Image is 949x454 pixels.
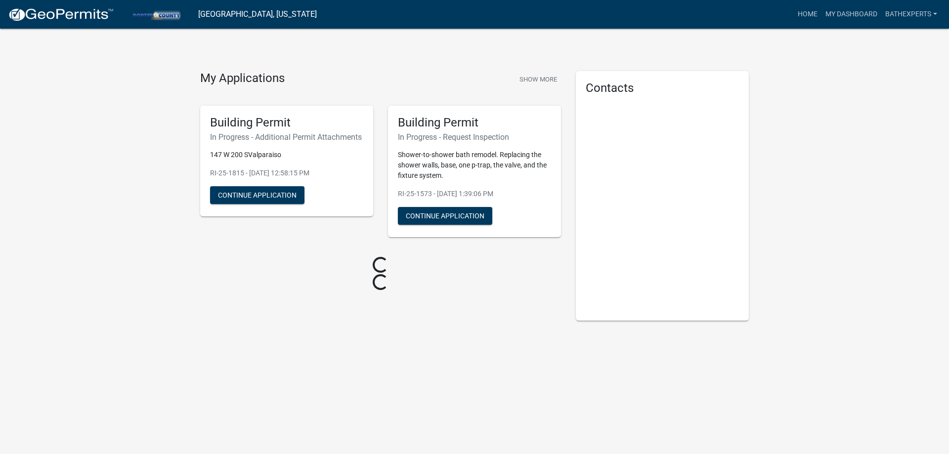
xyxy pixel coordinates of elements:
h5: Building Permit [210,116,363,130]
h4: My Applications [200,71,285,86]
a: BathExperts [881,5,941,24]
p: 147 W 200 SValparaiso [210,150,363,160]
img: Porter County, Indiana [122,7,190,21]
h5: Contacts [586,81,739,95]
h5: Building Permit [398,116,551,130]
a: [GEOGRAPHIC_DATA], [US_STATE] [198,6,317,23]
button: Continue Application [398,207,492,225]
h6: In Progress - Additional Permit Attachments [210,132,363,142]
button: Continue Application [210,186,304,204]
h6: In Progress - Request Inspection [398,132,551,142]
p: Shower-to-shower bath remodel. Replacing the shower walls, base, one p-trap, the valve, and the f... [398,150,551,181]
p: RI-25-1815 - [DATE] 12:58:15 PM [210,168,363,178]
a: Home [794,5,821,24]
p: RI-25-1573 - [DATE] 1:39:06 PM [398,189,551,199]
button: Show More [516,71,561,87]
a: My Dashboard [821,5,881,24]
